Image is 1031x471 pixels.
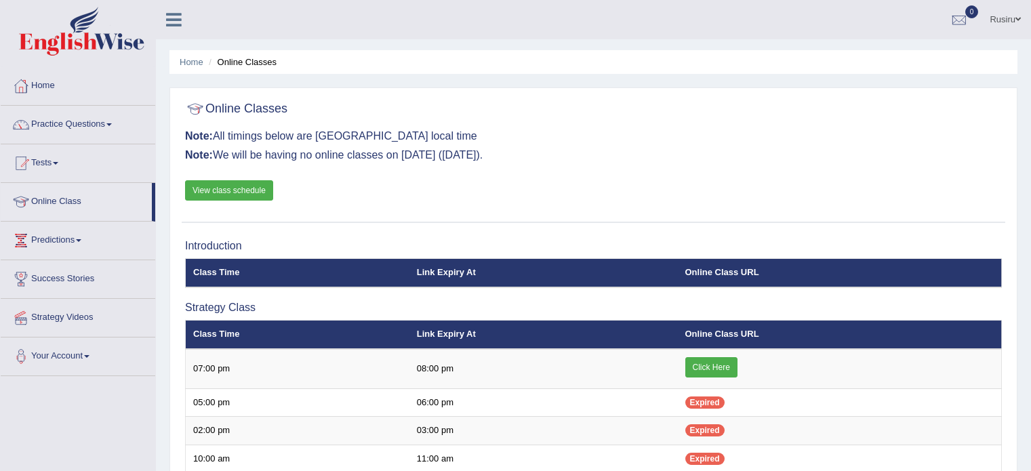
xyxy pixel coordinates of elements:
[185,130,1002,142] h3: All timings below are [GEOGRAPHIC_DATA] local time
[185,180,273,201] a: View class schedule
[409,417,678,445] td: 03:00 pm
[1,260,155,294] a: Success Stories
[1,183,152,217] a: Online Class
[186,349,409,389] td: 07:00 pm
[1,67,155,101] a: Home
[678,259,1002,287] th: Online Class URL
[685,357,737,377] a: Click Here
[1,222,155,255] a: Predictions
[186,259,409,287] th: Class Time
[409,349,678,389] td: 08:00 pm
[186,417,409,445] td: 02:00 pm
[180,57,203,67] a: Home
[186,321,409,349] th: Class Time
[186,388,409,417] td: 05:00 pm
[409,321,678,349] th: Link Expiry At
[185,99,287,119] h2: Online Classes
[678,321,1002,349] th: Online Class URL
[1,299,155,333] a: Strategy Videos
[409,259,678,287] th: Link Expiry At
[185,149,213,161] b: Note:
[185,130,213,142] b: Note:
[185,149,1002,161] h3: We will be having no online classes on [DATE] ([DATE]).
[185,240,1002,252] h3: Introduction
[1,337,155,371] a: Your Account
[685,424,725,436] span: Expired
[965,5,979,18] span: 0
[685,396,725,409] span: Expired
[1,144,155,178] a: Tests
[685,453,725,465] span: Expired
[1,106,155,140] a: Practice Questions
[205,56,277,68] li: Online Classes
[409,388,678,417] td: 06:00 pm
[185,302,1002,314] h3: Strategy Class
